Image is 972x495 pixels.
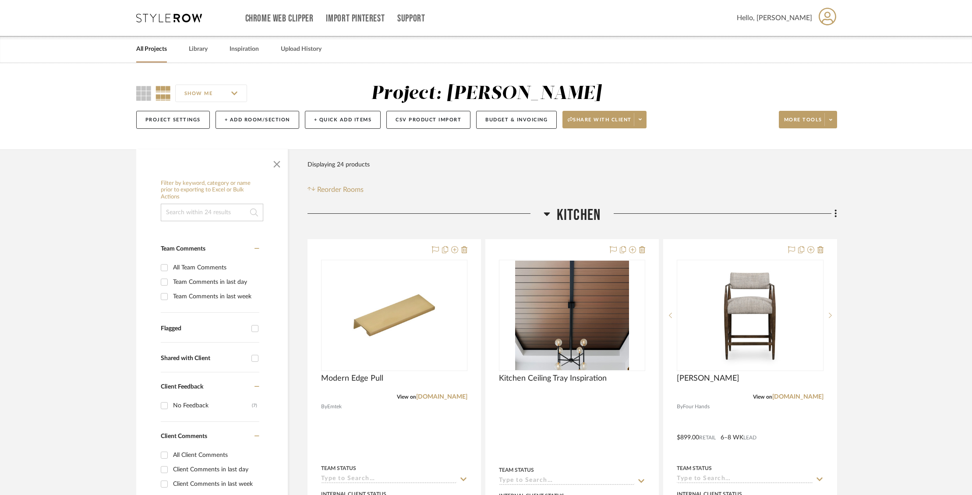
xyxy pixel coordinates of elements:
[173,290,257,304] div: Team Comments in last week
[161,384,203,390] span: Client Feedback
[416,394,467,400] a: [DOMAIN_NAME]
[281,43,322,55] a: Upload History
[321,374,383,383] span: Modern Edge Pull
[784,117,822,130] span: More tools
[321,475,457,484] input: Type to Search…
[161,180,263,201] h6: Filter by keyword, category or name prior to exporting to Excel or Bulk Actions
[339,261,449,370] img: Modern Edge Pull
[173,399,252,413] div: No Feedback
[161,433,207,439] span: Client Comments
[173,463,257,477] div: Client Comments in last day
[677,403,683,411] span: By
[245,15,314,22] a: Chrome Web Clipper
[173,261,257,275] div: All Team Comments
[326,15,385,22] a: Import Pinterest
[397,15,425,22] a: Support
[308,184,364,195] button: Reorder Rooms
[772,394,824,400] a: [DOMAIN_NAME]
[683,403,710,411] span: Four Hands
[161,246,205,252] span: Team Comments
[737,13,812,23] span: Hello, [PERSON_NAME]
[371,85,601,103] div: Project: [PERSON_NAME]
[230,43,259,55] a: Inspiration
[779,111,837,128] button: More tools
[305,111,381,129] button: + Quick Add Items
[317,184,364,195] span: Reorder Rooms
[136,111,210,129] button: Project Settings
[476,111,557,129] button: Budget & Invoicing
[321,464,356,472] div: Team Status
[327,403,342,411] span: Emtek
[161,355,247,362] div: Shared with Client
[499,477,635,485] input: Type to Search…
[161,204,263,221] input: Search within 24 results
[515,261,629,370] img: Kitchen Ceiling Tray Inspiration
[568,117,632,130] span: Share with client
[173,275,257,289] div: Team Comments in last day
[557,206,601,225] span: Kitchen
[677,475,813,484] input: Type to Search…
[562,111,647,128] button: Share with client
[321,403,327,411] span: By
[173,448,257,462] div: All Client Comments
[753,394,772,400] span: View on
[397,394,416,400] span: View on
[189,43,208,55] a: Library
[252,399,257,413] div: (7)
[173,477,257,491] div: Client Comments in last week
[308,156,370,173] div: Displaying 24 products
[499,466,534,474] div: Team Status
[677,374,739,383] span: [PERSON_NAME]
[386,111,470,129] button: CSV Product Import
[216,111,299,129] button: + Add Room/Section
[161,325,247,332] div: Flagged
[499,374,607,383] span: Kitchen Ceiling Tray Inspiration
[695,261,805,370] img: Waldon
[268,154,286,171] button: Close
[136,43,167,55] a: All Projects
[677,464,712,472] div: Team Status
